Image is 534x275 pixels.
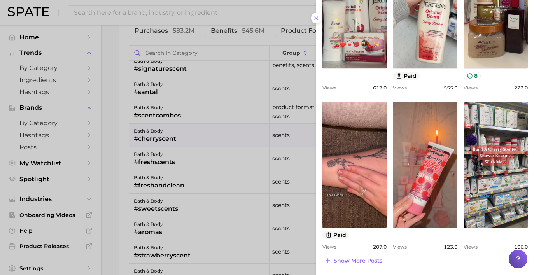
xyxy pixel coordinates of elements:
span: Views [322,85,336,91]
span: Views [464,85,478,91]
span: Views [322,244,336,250]
span: Views [393,85,407,91]
span: 123.0 [444,244,457,250]
span: 106.0 [514,244,528,250]
button: Show more posts [322,255,384,266]
span: Views [393,244,407,250]
span: 617.0 [373,85,387,91]
span: 222.0 [514,85,528,91]
button: paid [322,231,349,239]
span: Views [464,244,478,250]
span: 207.0 [373,244,387,250]
button: 8 [464,72,481,80]
span: Show more posts [334,257,382,264]
span: 555.0 [444,85,457,91]
button: paid [393,72,420,80]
